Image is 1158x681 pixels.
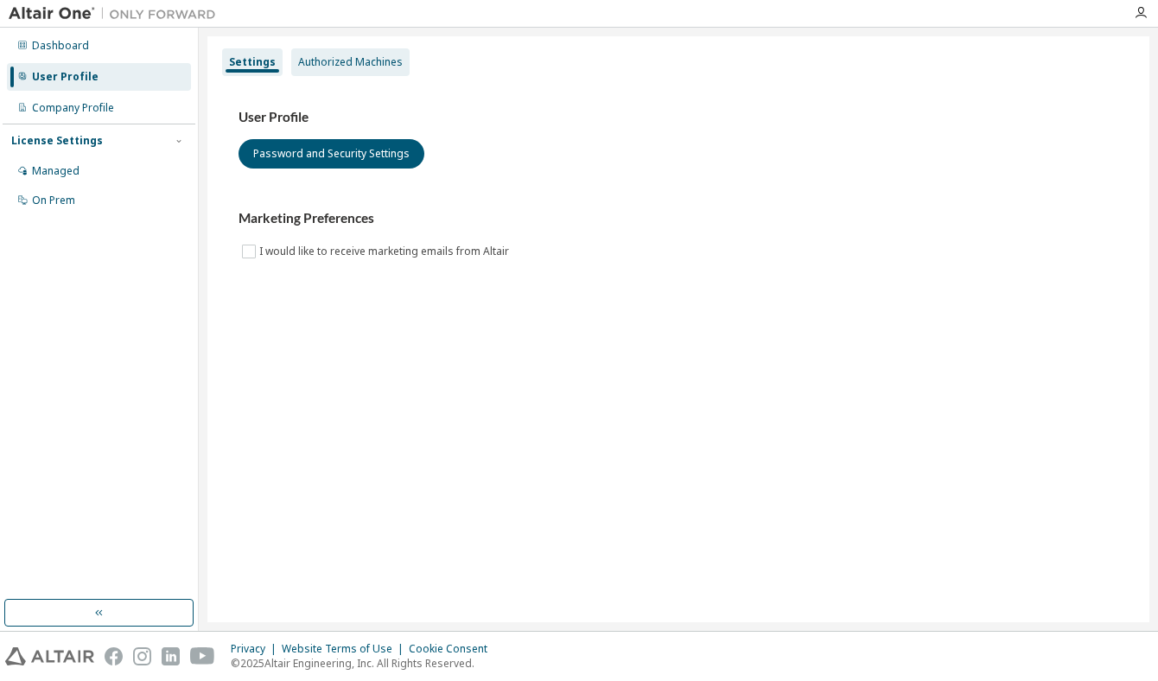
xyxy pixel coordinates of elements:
img: facebook.svg [105,647,123,665]
div: Settings [229,55,276,69]
img: altair_logo.svg [5,647,94,665]
img: linkedin.svg [162,647,180,665]
img: youtube.svg [190,647,215,665]
button: Password and Security Settings [239,139,424,169]
div: Company Profile [32,101,114,115]
div: Dashboard [32,39,89,53]
div: Privacy [231,642,282,656]
div: Authorized Machines [298,55,403,69]
div: Cookie Consent [409,642,498,656]
h3: User Profile [239,109,1118,126]
img: Altair One [9,5,225,22]
div: Website Terms of Use [282,642,409,656]
p: © 2025 Altair Engineering, Inc. All Rights Reserved. [231,656,498,671]
div: License Settings [11,134,103,148]
div: Managed [32,164,80,178]
div: On Prem [32,194,75,207]
div: User Profile [32,70,99,84]
img: instagram.svg [133,647,151,665]
h3: Marketing Preferences [239,210,1118,227]
label: I would like to receive marketing emails from Altair [259,241,512,262]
